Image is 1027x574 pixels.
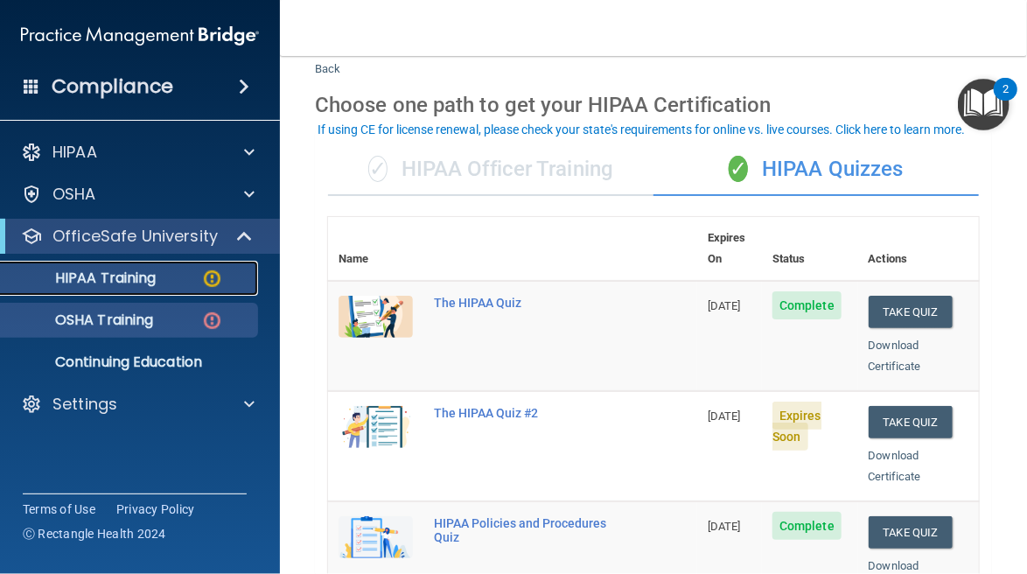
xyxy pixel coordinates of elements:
div: Choose one path to get your HIPAA Certification [315,80,992,130]
span: [DATE] [708,409,741,423]
a: Privacy Policy [116,500,195,518]
span: Expires Soon [772,402,821,451]
a: Download Certificate [869,339,921,373]
span: ✓ [729,156,748,182]
img: danger-circle.6113f641.png [201,310,223,332]
th: Name [328,217,423,281]
span: Complete [772,512,842,540]
div: HIPAA Officer Training [328,143,653,196]
a: Settings [21,394,255,415]
div: The HIPAA Quiz [434,296,610,310]
p: HIPAA Training [11,269,156,287]
a: Download Certificate [869,449,921,483]
span: [DATE] [708,299,741,312]
p: OSHA [52,184,96,205]
a: OfficeSafe University [21,226,254,247]
img: warning-circle.0cc9ac19.png [201,268,223,290]
p: OSHA Training [11,311,153,329]
p: OfficeSafe University [52,226,218,247]
p: HIPAA [52,142,97,163]
th: Status [762,217,857,281]
div: If using CE for license renewal, please check your state's requirements for online vs. live cours... [318,123,965,136]
span: Complete [772,291,842,319]
button: Take Quiz [869,406,953,438]
div: HIPAA Quizzes [653,143,979,196]
a: OSHA [21,184,255,205]
img: PMB logo [21,18,259,53]
p: Settings [52,394,117,415]
button: Open Resource Center, 2 new notifications [958,79,1010,130]
th: Expires On [697,217,762,281]
button: Take Quiz [869,296,953,328]
h4: Compliance [52,74,173,99]
a: HIPAA [21,142,255,163]
a: Back [315,41,340,75]
a: Terms of Use [23,500,95,518]
span: [DATE] [708,520,741,533]
div: 2 [1003,89,1009,112]
button: If using CE for license renewal, please check your state's requirements for online vs. live cours... [315,121,968,138]
div: HIPAA Policies and Procedures Quiz [434,516,610,544]
iframe: Drift Widget Chat Controller [940,453,1006,520]
div: The HIPAA Quiz #2 [434,406,610,420]
th: Actions [858,217,979,281]
button: Take Quiz [869,516,953,549]
span: ✓ [368,156,388,182]
p: Continuing Education [11,353,250,371]
span: Ⓒ Rectangle Health 2024 [23,525,166,542]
